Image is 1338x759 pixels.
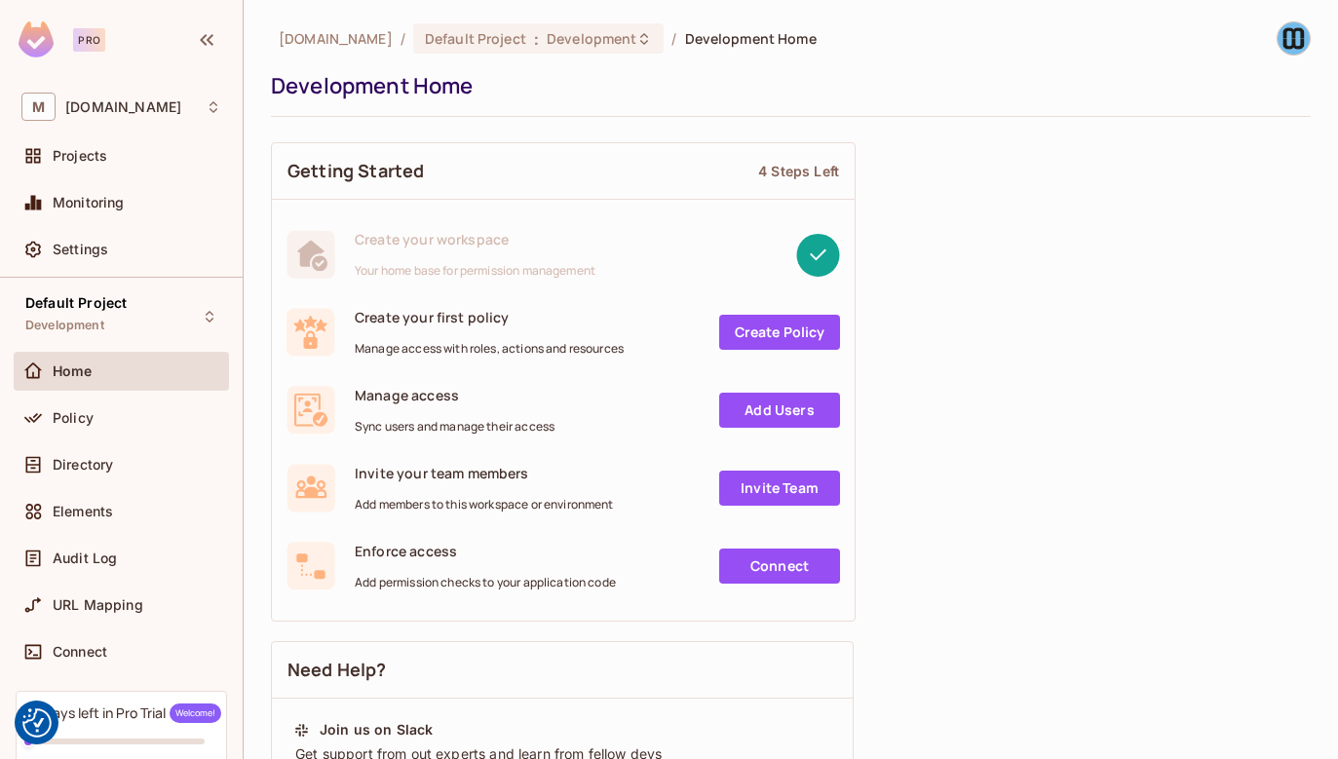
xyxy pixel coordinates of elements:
li: / [401,29,405,48]
a: Invite Team [719,471,840,506]
span: URL Mapping [53,597,143,613]
div: Development Home [271,71,1301,100]
span: Directory [53,457,113,473]
a: Create Policy [719,315,840,350]
span: Welcome! [170,703,221,723]
div: Join us on Slack [320,720,433,740]
img: Revisit consent button [22,708,52,738]
div: 14 days left in Pro Trial [28,703,221,723]
span: Invite your team members [355,464,614,482]
span: Development [25,318,104,333]
span: Add permission checks to your application code [355,575,616,590]
span: : [533,31,540,47]
span: Connect [53,644,107,660]
span: Manage access [355,386,554,404]
span: Create your first policy [355,308,624,326]
span: the active workspace [279,29,393,48]
li: / [671,29,676,48]
div: 4 Steps Left [758,162,839,180]
a: Connect [719,549,840,584]
span: Elements [53,504,113,519]
span: Sync users and manage their access [355,419,554,435]
span: Getting Started [287,159,424,183]
span: Audit Log [53,550,117,566]
span: Create your workspace [355,230,595,248]
img: SReyMgAAAABJRU5ErkJggg== [19,21,54,57]
span: Settings [53,242,108,257]
span: Development Home [685,29,817,48]
span: Projects [53,148,107,164]
span: Your home base for permission management [355,263,595,279]
div: Pro [73,28,105,52]
span: Development [547,29,636,48]
a: Add Users [719,393,840,428]
span: Need Help? [287,658,387,682]
span: Add members to this workspace or environment [355,497,614,512]
span: Workspace: max-fit.nl [65,99,181,115]
span: Monitoring [53,195,125,210]
img: maxfit [1278,22,1310,55]
span: Manage access with roles, actions and resources [355,341,624,357]
span: Enforce access [355,542,616,560]
span: Policy [53,410,94,426]
span: Default Project [25,295,127,311]
button: Consent Preferences [22,708,52,738]
span: Home [53,363,93,379]
span: Default Project [425,29,526,48]
span: M [21,93,56,121]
